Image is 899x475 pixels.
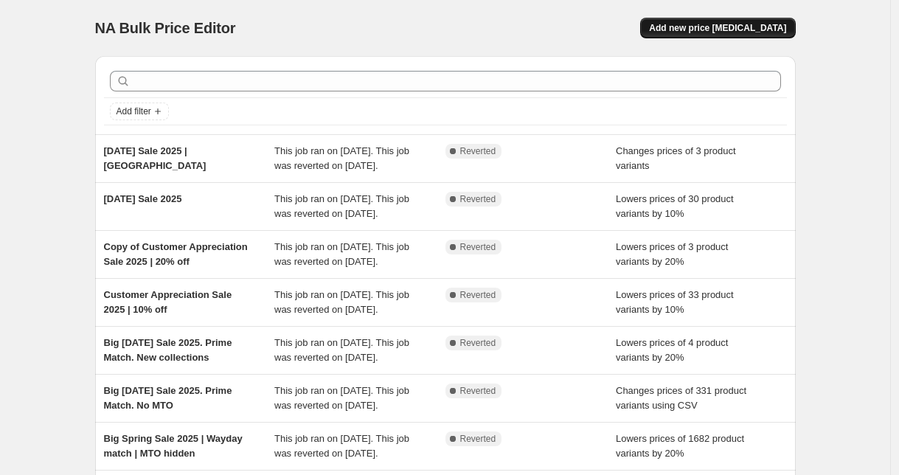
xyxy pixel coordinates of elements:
span: This job ran on [DATE]. This job was reverted on [DATE]. [274,193,409,219]
span: Reverted [460,289,496,301]
span: NA Bulk Price Editor [95,20,236,36]
span: Reverted [460,433,496,445]
span: Reverted [460,385,496,397]
span: [DATE] Sale 2025 | [GEOGRAPHIC_DATA] [104,145,206,171]
span: Reverted [460,145,496,157]
span: [DATE] Sale 2025 [104,193,182,204]
span: Reverted [460,193,496,205]
span: This job ran on [DATE]. This job was reverted on [DATE]. [274,385,409,411]
span: Changes prices of 3 product variants [616,145,736,171]
span: Customer Appreciation Sale 2025 | 10% off [104,289,232,315]
span: This job ran on [DATE]. This job was reverted on [DATE]. [274,145,409,171]
span: Add new price [MEDICAL_DATA] [649,22,786,34]
span: Reverted [460,337,496,349]
span: Lowers prices of 33 product variants by 10% [616,289,734,315]
span: This job ran on [DATE]. This job was reverted on [DATE]. [274,433,409,459]
span: Changes prices of 331 product variants using CSV [616,385,746,411]
span: Big [DATE] Sale 2025. Prime Match. New collections [104,337,232,363]
span: Lowers prices of 1682 product variants by 20% [616,433,744,459]
span: Lowers prices of 3 product variants by 20% [616,241,728,267]
span: Big Spring Sale 2025 | Wayday match | MTO hidden [104,433,243,459]
span: Lowers prices of 4 product variants by 20% [616,337,728,363]
span: Reverted [460,241,496,253]
button: Add new price [MEDICAL_DATA] [640,18,795,38]
span: This job ran on [DATE]. This job was reverted on [DATE]. [274,241,409,267]
span: This job ran on [DATE]. This job was reverted on [DATE]. [274,289,409,315]
span: This job ran on [DATE]. This job was reverted on [DATE]. [274,337,409,363]
span: Big [DATE] Sale 2025. Prime Match. No MTO [104,385,232,411]
span: Lowers prices of 30 product variants by 10% [616,193,734,219]
span: Copy of Customer Appreciation Sale 2025 | 20% off [104,241,248,267]
span: Add filter [117,105,151,117]
button: Add filter [110,103,169,120]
